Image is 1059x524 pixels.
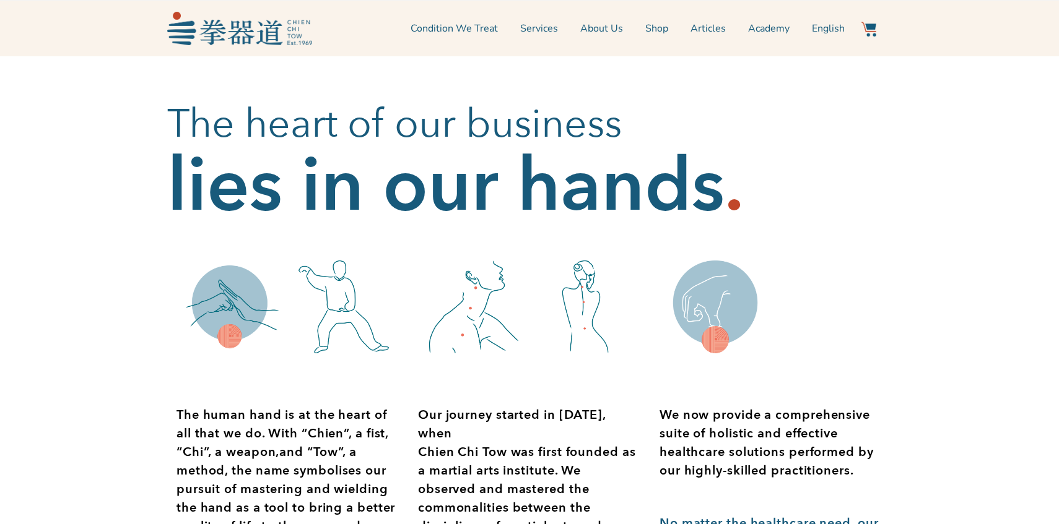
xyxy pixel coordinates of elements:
[660,406,882,480] div: Page 1
[318,13,845,44] nav: Menu
[520,13,558,44] a: Services
[411,13,498,44] a: Condition We Treat
[167,100,892,149] h2: The heart of our business
[812,13,845,44] a: Switch to English
[660,406,882,480] p: We now provide a comprehensive suite of holistic and effective healthcare solutions performed by ...
[645,13,668,44] a: Shop
[725,161,744,211] h2: .
[748,13,790,44] a: Academy
[812,21,845,36] span: English
[167,161,725,211] h2: lies in our hands
[861,22,876,37] img: Website Icon-03
[691,13,726,44] a: Articles
[580,13,623,44] a: About Us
